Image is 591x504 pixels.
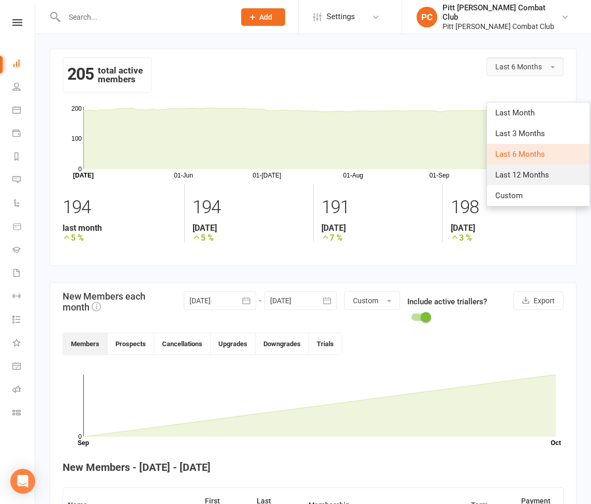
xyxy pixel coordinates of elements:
[63,233,176,243] strong: 5 %
[63,462,564,473] h4: New Members - [DATE] - [DATE]
[67,66,94,82] strong: 205
[12,332,36,355] a: What's New
[63,291,184,313] h3: New Members each month
[12,146,36,169] a: Reports
[193,223,306,233] strong: [DATE]
[12,76,36,99] a: People
[495,63,542,71] span: Last 6 Months
[193,233,306,243] strong: 5 %
[63,223,176,233] strong: last month
[487,144,589,165] a: Last 6 Months
[10,469,35,494] div: Open Intercom Messenger
[63,333,108,354] button: Members
[12,123,36,146] a: Payments
[61,10,228,24] input: Search...
[451,192,564,223] div: 198
[495,150,545,159] span: Last 6 Months
[487,165,589,185] a: Last 12 Months
[63,192,176,223] div: 194
[417,7,437,27] div: PC
[442,22,561,31] div: Pitt [PERSON_NAME] Combat Club
[321,223,435,233] strong: [DATE]
[451,223,564,233] strong: [DATE]
[12,99,36,123] a: Calendar
[12,355,36,379] a: General attendance kiosk mode
[321,192,435,223] div: 191
[256,333,309,354] button: Downgrades
[495,108,535,117] span: Last Month
[495,191,523,200] span: Custom
[495,170,549,180] span: Last 12 Months
[407,295,487,308] label: Include active triallers?
[12,402,36,425] a: Class kiosk mode
[487,123,589,144] a: Last 3 Months
[487,185,589,206] a: Custom
[154,333,211,354] button: Cancellations
[327,5,355,28] span: Settings
[241,8,285,26] button: Add
[442,3,561,22] div: Pitt [PERSON_NAME] Combat Club
[487,102,589,123] a: Last Month
[495,129,545,138] span: Last 3 Months
[12,216,36,239] a: Product Sales
[353,297,378,305] span: Custom
[12,379,36,402] a: Roll call kiosk mode
[108,333,154,354] button: Prospects
[63,57,152,93] div: total active members
[12,53,36,76] a: Dashboard
[211,333,256,354] button: Upgrades
[451,233,564,243] strong: 3 %
[513,291,564,310] button: Export
[486,57,564,76] button: Last 6 Months
[344,291,400,310] button: Custom
[259,13,272,21] span: Add
[193,192,306,223] div: 194
[309,333,342,354] button: Trials
[321,233,435,243] strong: 7 %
